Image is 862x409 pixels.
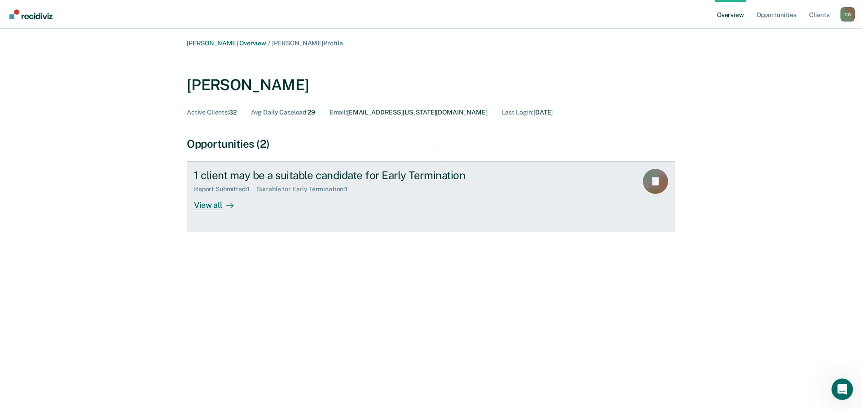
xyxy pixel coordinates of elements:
[194,169,509,182] div: 1 client may be a suitable candidate for Early Termination
[194,193,244,211] div: View all
[257,185,355,193] div: Suitable for Early Termination : 1
[266,40,272,47] span: /
[840,7,855,22] div: C G
[187,109,229,116] span: Active Clients :
[9,9,53,19] img: Recidiviz
[272,40,343,47] span: [PERSON_NAME] Profile
[251,109,308,116] span: Avg Daily Caseload :
[251,109,315,116] div: 29
[831,378,853,400] iframe: Intercom live chat
[502,109,553,116] div: [DATE]
[502,109,533,116] span: Last Login :
[187,76,309,94] div: [PERSON_NAME]
[187,40,266,47] a: [PERSON_NAME] Overview
[330,109,347,116] span: Email :
[187,161,675,232] a: 1 client may be a suitable candidate for Early TerminationReport Submitted:1Suitable for Early Te...
[187,109,237,116] div: 32
[194,185,257,193] div: Report Submitted : 1
[840,7,855,22] button: Profile dropdown button
[187,137,675,150] div: Opportunities (2)
[330,109,488,116] div: [EMAIL_ADDRESS][US_STATE][DOMAIN_NAME]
